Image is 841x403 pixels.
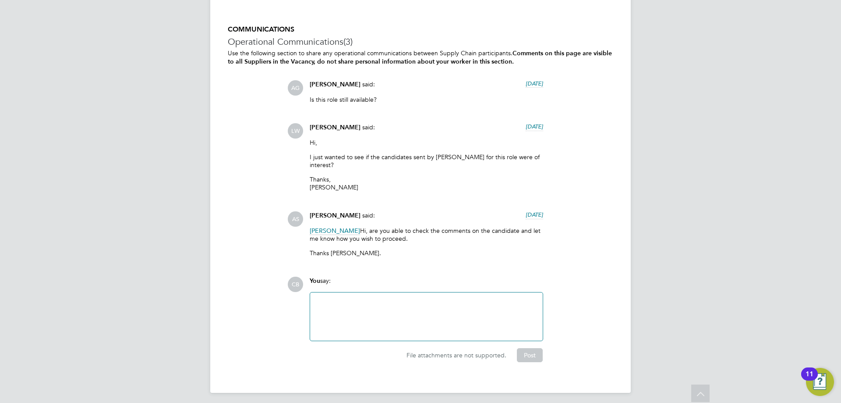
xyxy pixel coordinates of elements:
b: Comments on this page are visible to all Suppliers in the Vacancy, do not share personal informat... [228,50,612,65]
p: Hi, are you able to check the comments on the candidate and let me know how you wish to proceed. [310,227,543,243]
span: AS [288,211,303,227]
span: File attachments are not supported. [406,351,506,359]
p: Thanks, [PERSON_NAME] [310,175,543,191]
span: [DATE] [526,80,543,87]
span: [DATE] [526,123,543,130]
p: Thanks [PERSON_NAME]. [310,249,543,257]
span: (3) [343,36,353,47]
p: Is this role still available? [310,96,543,103]
span: [PERSON_NAME] [310,212,360,219]
button: Post [517,348,543,362]
p: Hi, [310,139,543,146]
div: say: [310,277,543,292]
div: 11 [806,374,813,385]
p: Use the following section to share any operational communications between Supply Chain participants. [228,49,613,66]
span: said: [362,80,375,88]
h5: COMMUNICATIONS [228,25,613,34]
span: [DATE] [526,211,543,218]
span: said: [362,123,375,131]
span: [PERSON_NAME] [310,124,360,131]
h3: Operational Communications [228,36,613,47]
span: You [310,277,320,285]
span: said: [362,211,375,219]
p: I just wanted to see if the candidates sent by [PERSON_NAME] for this role were of interest? [310,153,543,169]
span: LW [288,123,303,139]
span: CB [288,277,303,292]
span: [PERSON_NAME] [310,227,360,235]
button: Open Resource Center, 11 new notifications [806,368,834,396]
span: [PERSON_NAME] [310,81,360,88]
span: AG [288,80,303,96]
